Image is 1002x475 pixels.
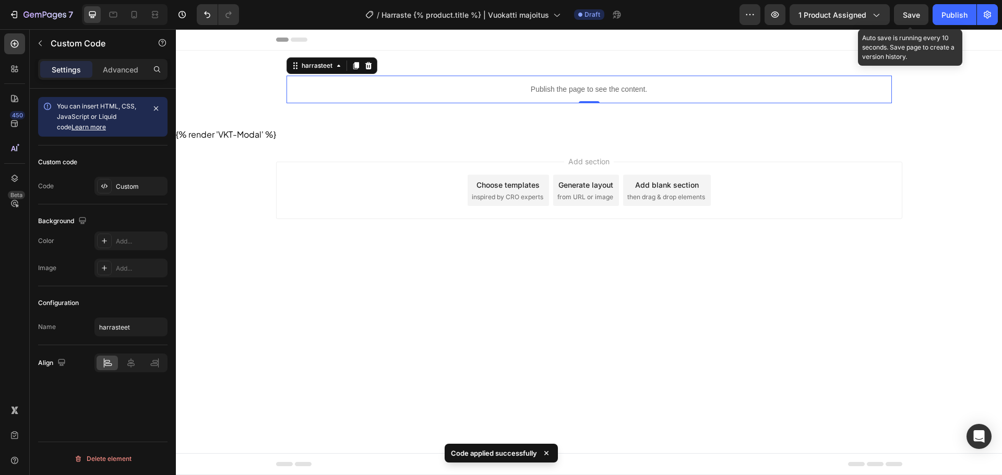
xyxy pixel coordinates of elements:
div: Color [38,236,54,246]
div: Image [38,263,56,273]
button: 7 [4,4,78,25]
div: Undo/Redo [197,4,239,25]
p: Settings [52,64,81,75]
button: Save [894,4,928,25]
span: then drag & drop elements [451,163,529,173]
span: inspired by CRO experts [296,163,367,173]
p: Custom Code [51,37,139,50]
div: Align [38,356,68,370]
div: Add... [116,237,165,246]
div: Choose templates [301,150,364,161]
a: Learn more [71,123,106,131]
div: Add blank section [459,150,523,161]
span: 1 product assigned [798,9,866,20]
span: from URL or image [381,163,437,173]
div: Publish [941,9,968,20]
p: Advanced [103,64,138,75]
span: Add section [388,127,438,138]
div: 450 [10,111,25,119]
div: Background [38,214,89,228]
p: Code applied successfully [451,448,537,458]
div: Beta [8,191,25,199]
button: 1 product assigned [790,4,890,25]
span: You can insert HTML, CSS, JavaScript or Liquid code [57,102,136,131]
div: Custom code [38,157,77,167]
span: Save [903,10,920,19]
div: Generate layout [383,150,437,161]
p: 7 [68,8,73,21]
div: Open Intercom Messenger [967,424,992,449]
button: Delete element [38,450,168,467]
span: / [377,9,379,20]
div: Code [38,181,54,191]
div: Custom [116,182,165,191]
iframe: Design area [176,29,1002,475]
button: Publish [933,4,976,25]
div: Name [38,322,56,332]
span: Draft [584,10,600,19]
div: Add... [116,264,165,273]
span: Harraste {% product.title %} | Vuokatti majoitus [381,9,549,20]
div: Delete element [74,453,132,465]
div: Configuration [38,298,79,308]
